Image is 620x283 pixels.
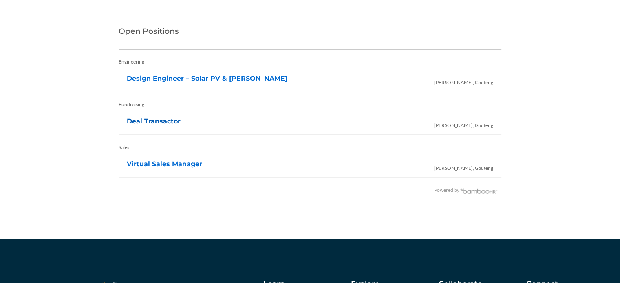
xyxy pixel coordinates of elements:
a: Design Engineer – Solar PV & [PERSON_NAME] [127,75,287,82]
a: Virtual Sales Manager [127,160,202,168]
div: Engineering [119,54,501,70]
h2: Open Positions [119,17,501,50]
span: [PERSON_NAME], Gauteng [434,114,493,134]
div: Sales [119,139,501,156]
a: Deal Transactor [127,117,181,125]
div: Fundraising [119,97,501,113]
span: [PERSON_NAME], Gauteng [434,156,493,176]
span: [PERSON_NAME], Gauteng [434,71,493,91]
img: BambooHR - HR software [459,187,498,194]
div: Powered by [119,182,498,198]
